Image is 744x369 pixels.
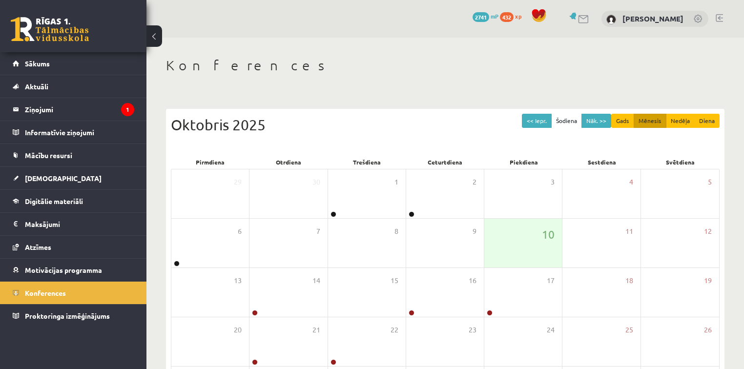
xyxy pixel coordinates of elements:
button: Gads [611,114,634,128]
span: 9 [473,226,476,237]
div: Ceturtdiena [406,155,485,169]
span: 7 [316,226,320,237]
span: Konferences [25,288,66,297]
div: Svētdiena [641,155,720,169]
a: Aktuāli [13,75,134,98]
span: xp [515,12,521,20]
div: Otrdiena [249,155,328,169]
span: Aktuāli [25,82,48,91]
legend: Ziņojumi [25,98,134,121]
span: 23 [469,325,476,335]
span: 15 [391,275,398,286]
span: mP [491,12,498,20]
button: Šodiena [551,114,582,128]
span: 2 [473,177,476,187]
span: 13 [234,275,242,286]
span: Proktoringa izmēģinājums [25,311,110,320]
a: Sākums [13,52,134,75]
button: << Iepr. [522,114,552,128]
button: Nāk. >> [581,114,611,128]
span: Digitālie materiāli [25,197,83,205]
span: 4 [629,177,633,187]
span: 29 [234,177,242,187]
img: Inese Zaščirinska [606,15,616,24]
a: Atzīmes [13,236,134,258]
legend: Informatīvie ziņojumi [25,121,134,143]
span: 24 [547,325,555,335]
a: Proktoringa izmēģinājums [13,305,134,327]
span: 2741 [473,12,489,22]
div: Trešdiena [328,155,406,169]
span: Sākums [25,59,50,68]
span: 14 [312,275,320,286]
span: 3 [551,177,555,187]
span: 6 [238,226,242,237]
legend: Maksājumi [25,213,134,235]
a: Konferences [13,282,134,304]
a: Motivācijas programma [13,259,134,281]
div: Piekdiena [484,155,563,169]
div: Sestdiena [563,155,641,169]
span: 25 [625,325,633,335]
button: Diena [694,114,720,128]
a: 432 xp [500,12,526,20]
button: Mēnesis [634,114,666,128]
span: 5 [708,177,712,187]
a: Digitālie materiāli [13,190,134,212]
span: 16 [469,275,476,286]
i: 1 [121,103,134,116]
span: 8 [394,226,398,237]
a: [PERSON_NAME] [622,14,683,23]
span: Atzīmes [25,243,51,251]
span: 19 [704,275,712,286]
a: Informatīvie ziņojumi [13,121,134,143]
h1: Konferences [166,57,724,74]
span: 12 [704,226,712,237]
span: 432 [500,12,514,22]
a: Maksājumi [13,213,134,235]
a: Rīgas 1. Tālmācības vidusskola [11,17,89,41]
span: [DEMOGRAPHIC_DATA] [25,174,102,183]
a: Ziņojumi1 [13,98,134,121]
span: 20 [234,325,242,335]
span: 18 [625,275,633,286]
a: [DEMOGRAPHIC_DATA] [13,167,134,189]
span: 22 [391,325,398,335]
span: 1 [394,177,398,187]
span: 11 [625,226,633,237]
span: 17 [547,275,555,286]
div: Pirmdiena [171,155,249,169]
span: Motivācijas programma [25,266,102,274]
span: Mācību resursi [25,151,72,160]
span: 21 [312,325,320,335]
a: 2741 mP [473,12,498,20]
button: Nedēļa [666,114,695,128]
span: 26 [704,325,712,335]
span: 30 [312,177,320,187]
div: Oktobris 2025 [171,114,720,136]
a: Mācību resursi [13,144,134,166]
span: 10 [542,226,555,243]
